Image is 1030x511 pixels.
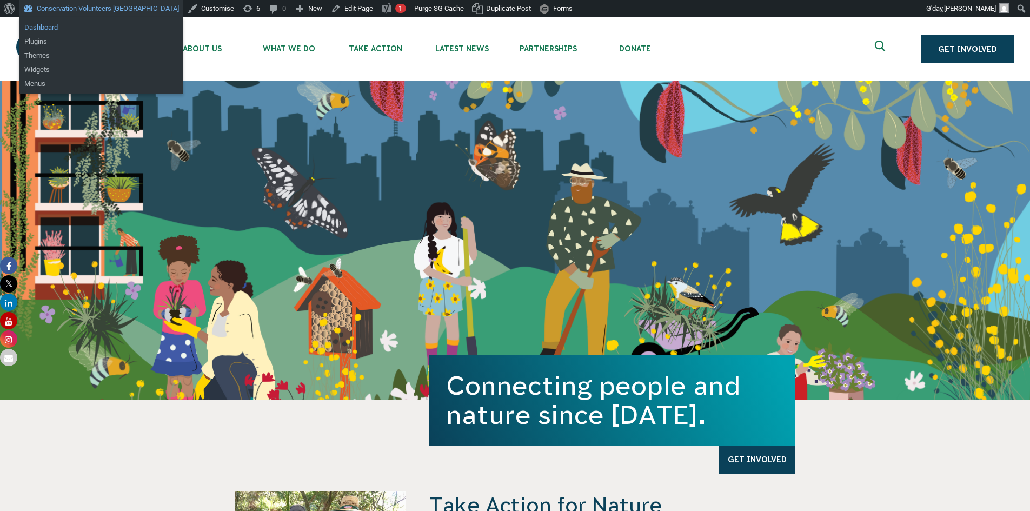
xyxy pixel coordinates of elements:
[332,17,418,81] li: Take Action
[332,44,418,53] span: Take Action
[159,44,245,53] span: About Us
[398,4,402,12] span: 1
[868,36,894,62] button: Expand search box Close search box
[875,41,888,58] span: Expand search box
[418,44,505,53] span: Latest News
[16,33,111,61] img: logo.svg
[245,17,332,81] li: What We Do
[719,446,795,474] a: Get Involved
[19,45,183,94] ul: Conservation Volunteers Australia
[592,44,678,53] span: Donate
[944,4,996,12] span: [PERSON_NAME]
[19,63,183,77] a: Widgets
[19,77,183,91] a: Menus
[921,35,1014,63] a: Get Involved
[245,44,332,53] span: What We Do
[505,44,592,53] span: Partnerships
[19,21,183,35] a: Dashboard
[159,17,245,81] li: About Us
[19,49,183,63] a: Themes
[19,35,183,49] a: Plugins
[19,17,183,52] ul: Conservation Volunteers Australia
[446,371,778,429] h1: Connecting people and nature since [DATE].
